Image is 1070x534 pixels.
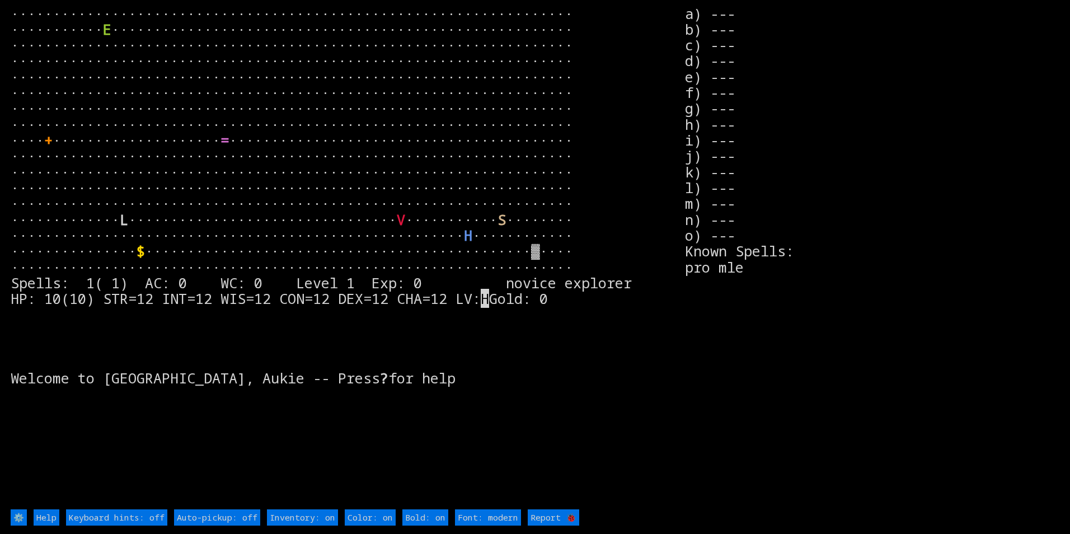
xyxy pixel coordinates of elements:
font: + [44,130,53,149]
larn: ··································································· ··········· ·················... [11,6,685,508]
input: ⚙️ [11,509,27,525]
input: Bold: on [402,509,448,525]
b: ? [380,368,388,387]
input: Report 🐞 [528,509,579,525]
font: H [464,226,472,245]
input: Help [34,509,59,525]
input: Keyboard hints: off [66,509,167,525]
font: E [103,20,111,39]
stats: a) --- b) --- c) --- d) --- e) --- f) --- g) --- h) --- i) --- j) --- k) --- l) --- m) --- n) ---... [685,6,1059,508]
font: L [120,210,128,229]
font: $ [137,241,145,260]
font: = [220,130,229,149]
input: Font: modern [455,509,521,525]
mark: H [481,289,489,308]
input: Color: on [345,509,396,525]
font: V [397,210,405,229]
input: Auto-pickup: off [174,509,260,525]
font: S [498,210,506,229]
input: Inventory: on [267,509,338,525]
